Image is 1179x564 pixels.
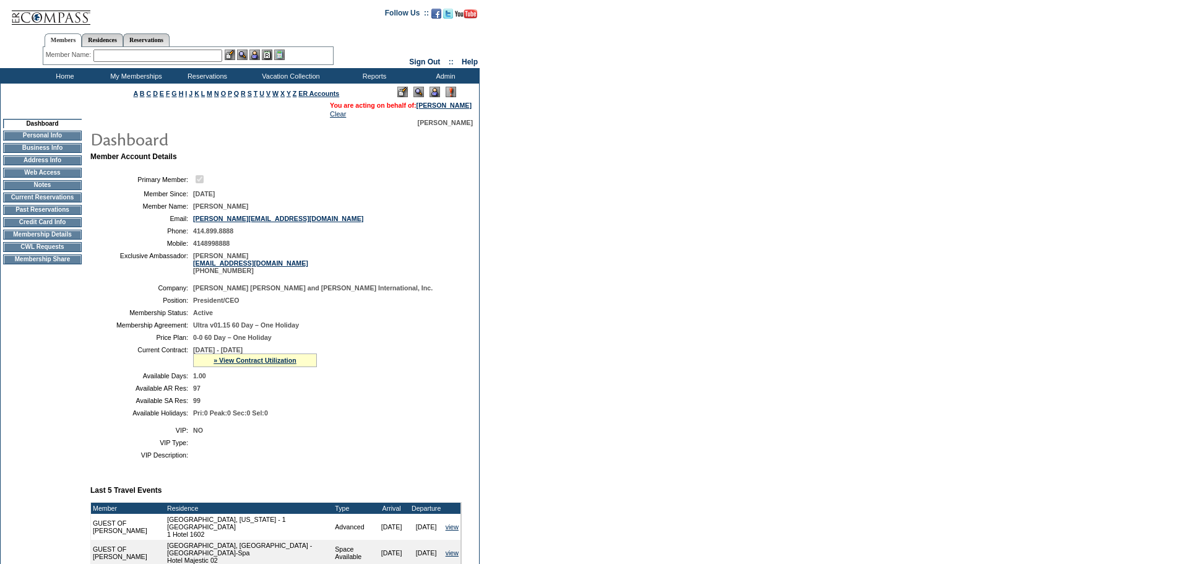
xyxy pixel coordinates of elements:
span: [PERSON_NAME] [PHONE_NUMBER] [193,252,308,274]
img: View [237,50,248,60]
td: Reservations [170,68,241,84]
span: 99 [193,397,201,404]
img: Subscribe to our YouTube Channel [455,9,477,19]
td: Type [333,503,374,514]
span: [DATE] - [DATE] [193,346,243,354]
td: GUEST OF [PERSON_NAME] [91,514,165,540]
td: VIP Description: [95,451,188,459]
td: [DATE] [409,514,444,540]
span: 414.899.8888 [193,227,233,235]
span: 0-0 60 Day – One Holiday [193,334,272,341]
td: Residence [165,503,333,514]
span: [DATE] [193,190,215,197]
td: [DATE] [374,514,409,540]
span: [PERSON_NAME] [PERSON_NAME] and [PERSON_NAME] International, Inc. [193,284,433,292]
a: [PERSON_NAME] [417,102,472,109]
td: Position: [95,297,188,304]
a: E [160,90,164,97]
img: Impersonate [430,87,440,97]
a: U [259,90,264,97]
td: Membership Agreement: [95,321,188,329]
td: Available AR Res: [95,384,188,392]
img: b_calculator.gif [274,50,285,60]
span: President/CEO [193,297,240,304]
a: P [228,90,232,97]
td: Current Contract: [95,346,188,367]
td: Primary Member: [95,173,188,185]
img: pgTtlDashboard.gif [90,126,337,151]
a: S [248,90,252,97]
td: Personal Info [3,131,82,141]
a: M [207,90,212,97]
b: Member Account Details [90,152,177,161]
td: Arrival [374,503,409,514]
a: D [153,90,158,97]
td: Member Since: [95,190,188,197]
img: Reservations [262,50,272,60]
a: Y [287,90,291,97]
td: Admin [408,68,480,84]
a: F [166,90,170,97]
span: Pri:0 Peak:0 Sec:0 Sel:0 [193,409,268,417]
a: Help [462,58,478,66]
a: Members [45,33,82,47]
td: Past Reservations [3,205,82,215]
a: V [266,90,270,97]
a: Subscribe to our YouTube Channel [455,12,477,20]
td: Member [91,503,165,514]
a: [PERSON_NAME][EMAIL_ADDRESS][DOMAIN_NAME] [193,215,363,222]
img: Impersonate [249,50,260,60]
td: Follow Us :: [385,7,429,22]
a: ER Accounts [298,90,339,97]
td: Dashboard [3,119,82,128]
span: :: [449,58,454,66]
a: H [179,90,184,97]
td: My Memberships [99,68,170,84]
a: K [194,90,199,97]
td: Reports [337,68,408,84]
a: Become our fan on Facebook [431,12,441,20]
a: Residences [82,33,123,46]
a: T [254,90,258,97]
td: Address Info [3,155,82,165]
a: A [134,90,138,97]
td: Available Holidays: [95,409,188,417]
td: Advanced [333,514,374,540]
a: Z [293,90,297,97]
td: Available Days: [95,372,188,380]
span: [PERSON_NAME] [418,119,473,126]
a: view [446,523,459,531]
a: X [280,90,285,97]
a: R [241,90,246,97]
a: I [185,90,187,97]
span: You are acting on behalf of: [330,102,472,109]
img: Become our fan on Facebook [431,9,441,19]
a: C [146,90,151,97]
span: NO [193,427,203,434]
a: G [171,90,176,97]
a: [EMAIL_ADDRESS][DOMAIN_NAME] [193,259,308,267]
td: Web Access [3,168,82,178]
td: Member Name: [95,202,188,210]
img: Log Concern/Member Elevation [446,87,456,97]
td: Vacation Collection [241,68,337,84]
td: CWL Requests [3,242,82,252]
td: VIP Type: [95,439,188,446]
a: N [214,90,219,97]
td: Notes [3,180,82,190]
td: Email: [95,215,188,222]
img: View Mode [413,87,424,97]
td: Home [28,68,99,84]
span: 97 [193,384,201,392]
a: Reservations [123,33,170,46]
td: [GEOGRAPHIC_DATA], [US_STATE] - 1 [GEOGRAPHIC_DATA] 1 Hotel 1602 [165,514,333,540]
td: Current Reservations [3,193,82,202]
a: J [189,90,192,97]
td: Exclusive Ambassador: [95,252,188,274]
a: view [446,549,459,557]
td: Mobile: [95,240,188,247]
a: L [201,90,205,97]
a: B [140,90,145,97]
a: O [221,90,226,97]
td: Membership Status: [95,309,188,316]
